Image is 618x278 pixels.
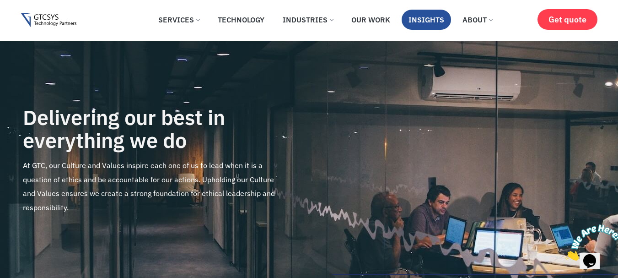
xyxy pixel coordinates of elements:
span: Get quote [548,15,586,24]
a: Industries [276,10,340,30]
h4: Delivering our best in everything we do [23,106,286,152]
a: Get quote [537,9,597,30]
p: At GTC, our Culture and Values inspire each one of us to lead when it is a question of ethics and... [23,158,286,214]
a: About [456,10,499,30]
a: Our Work [344,10,397,30]
a: Technology [211,10,271,30]
span: 1 [4,4,7,11]
a: Insights [402,10,451,30]
a: Services [151,10,206,30]
img: Chat attention grabber [4,4,60,40]
img: Gtcsys logo [21,13,76,27]
iframe: chat widget [561,221,618,264]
